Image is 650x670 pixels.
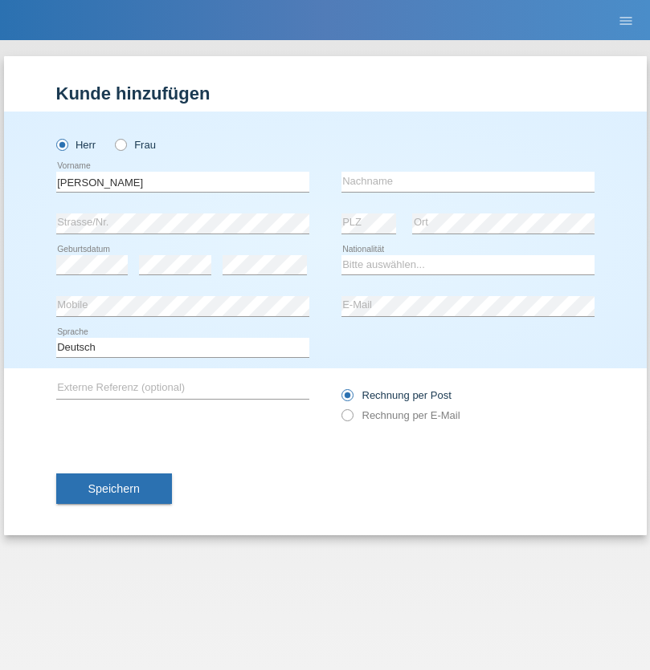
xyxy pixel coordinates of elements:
[115,139,125,149] input: Frau
[56,139,96,151] label: Herr
[341,409,352,429] input: Rechnung per E-Mail
[341,389,352,409] input: Rechnung per Post
[610,15,642,25] a: menu
[56,83,595,104] h1: Kunde hinzufügen
[341,409,460,421] label: Rechnung per E-Mail
[115,139,156,151] label: Frau
[618,13,634,29] i: menu
[341,389,452,401] label: Rechnung per Post
[56,139,67,149] input: Herr
[88,482,140,495] span: Speichern
[56,473,172,504] button: Speichern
